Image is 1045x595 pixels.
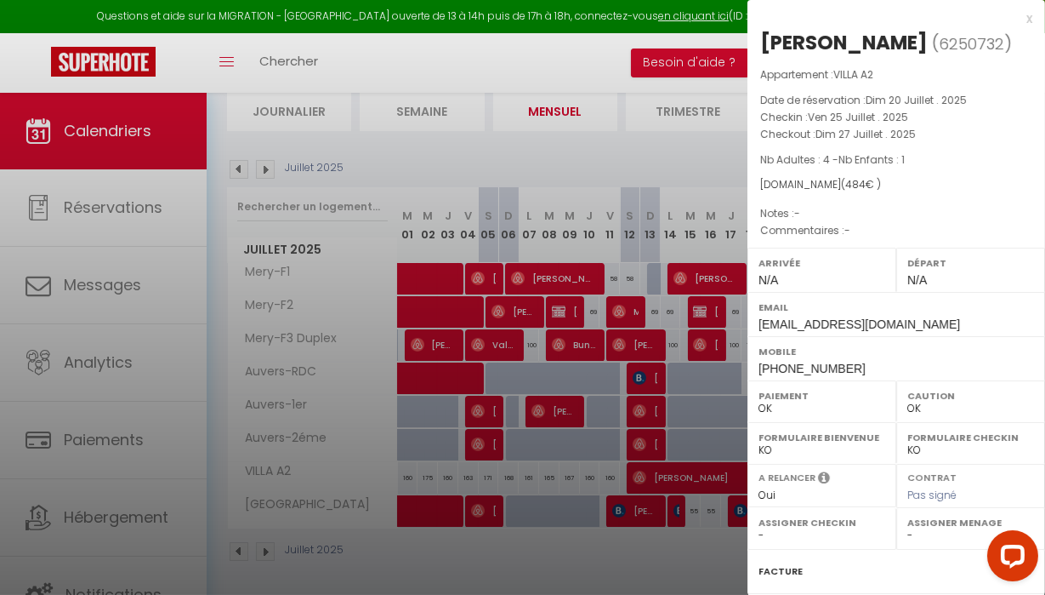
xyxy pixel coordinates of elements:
span: Ven 25 Juillet . 2025 [808,110,908,124]
span: 6250732 [939,33,1004,54]
label: Départ [907,255,1034,272]
span: Nb Enfants : 1 [838,152,905,167]
p: Appartement : [760,66,1032,83]
label: Formulaire Bienvenue [758,429,885,446]
div: [DOMAIN_NAME] [760,177,1032,193]
iframe: LiveChat chat widget [974,523,1045,595]
p: Notes : [760,205,1032,222]
span: [PHONE_NUMBER] [758,362,866,375]
p: Checkin : [760,109,1032,126]
label: Assigner Checkin [758,514,885,531]
label: Paiement [758,387,885,404]
label: A relancer [758,471,815,485]
span: Dim 20 Juillet . 2025 [866,93,967,107]
span: VILLA A2 [833,67,873,82]
span: - [794,206,800,220]
span: 484 [845,177,866,192]
span: [EMAIL_ADDRESS][DOMAIN_NAME] [758,318,960,331]
label: Facture [758,563,803,581]
p: Checkout : [760,126,1032,143]
span: N/A [758,273,778,287]
span: Dim 27 Juillet . 2025 [815,127,916,141]
span: ( ) [932,31,1012,55]
p: Commentaires : [760,222,1032,239]
label: Caution [907,387,1034,404]
span: ( € ) [841,177,881,192]
span: Nb Adultes : 4 - [760,152,905,167]
label: Assigner Menage [907,514,1034,531]
p: Date de réservation : [760,92,1032,109]
label: Formulaire Checkin [907,429,1034,446]
span: Pas signé [907,488,957,502]
span: - [844,223,850,237]
span: N/A [907,273,927,287]
label: Contrat [907,471,957,482]
div: x [747,9,1032,29]
i: Sélectionner OUI si vous souhaiter envoyer les séquences de messages post-checkout [818,471,830,489]
label: Mobile [758,343,1034,360]
label: Email [758,299,1034,316]
label: Arrivée [758,255,885,272]
div: [PERSON_NAME] [760,29,928,56]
